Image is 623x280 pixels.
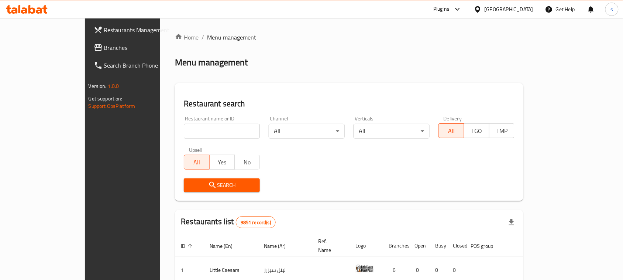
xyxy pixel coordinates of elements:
[236,219,275,226] span: 9851 record(s)
[210,242,242,250] span: Name (En)
[184,124,260,139] input: Search for restaurant name or ID..
[187,157,206,168] span: All
[175,33,523,42] nav: breadcrumb
[189,147,203,153] label: Upsell
[442,126,461,136] span: All
[492,126,512,136] span: TMP
[104,43,183,52] span: Branches
[383,235,409,257] th: Branches
[181,242,195,250] span: ID
[355,259,374,278] img: Little Caesars
[88,57,189,74] a: Search Branch Phone
[429,235,447,257] th: Busy
[209,155,235,170] button: Yes
[238,157,257,168] span: No
[184,98,514,109] h2: Restaurant search
[471,242,503,250] span: POS group
[184,155,209,170] button: All
[485,5,533,13] div: [GEOGRAPHIC_DATA]
[464,123,489,138] button: TGO
[88,39,189,57] a: Branches
[108,81,119,91] span: 1.0.0
[350,235,383,257] th: Logo
[467,126,486,136] span: TGO
[438,123,464,138] button: All
[354,124,430,139] div: All
[181,216,276,228] h2: Restaurants list
[264,242,295,250] span: Name (Ar)
[447,235,465,257] th: Closed
[503,214,520,231] div: Export file
[104,25,183,34] span: Restaurants Management
[190,181,254,190] span: Search
[234,155,260,170] button: No
[610,5,613,13] span: s
[175,57,248,68] h2: Menu management
[89,101,135,111] a: Support.OpsPlatform
[409,235,429,257] th: Open
[318,237,341,255] span: Ref. Name
[184,178,260,192] button: Search
[236,216,276,228] div: Total records count
[89,94,123,103] span: Get support on:
[89,81,107,91] span: Version:
[202,33,204,42] li: /
[88,21,189,39] a: Restaurants Management
[269,124,345,139] div: All
[104,61,183,70] span: Search Branch Phone
[213,157,232,168] span: Yes
[433,5,450,14] div: Plugins
[444,116,462,121] label: Delivery
[207,33,256,42] span: Menu management
[489,123,514,138] button: TMP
